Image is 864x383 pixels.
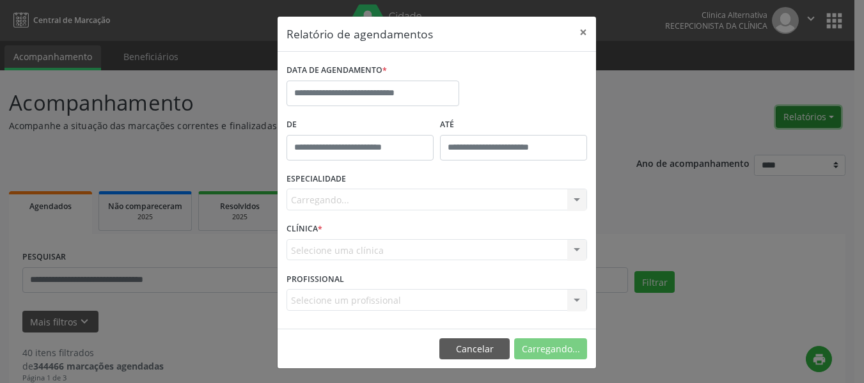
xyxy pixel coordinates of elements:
[287,219,322,239] label: CLÍNICA
[439,338,510,360] button: Cancelar
[514,338,587,360] button: Carregando...
[287,169,346,189] label: ESPECIALIDADE
[287,269,344,289] label: PROFISSIONAL
[287,61,387,81] label: DATA DE AGENDAMENTO
[287,115,434,135] label: De
[440,115,587,135] label: ATÉ
[570,17,596,48] button: Close
[287,26,433,42] h5: Relatório de agendamentos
